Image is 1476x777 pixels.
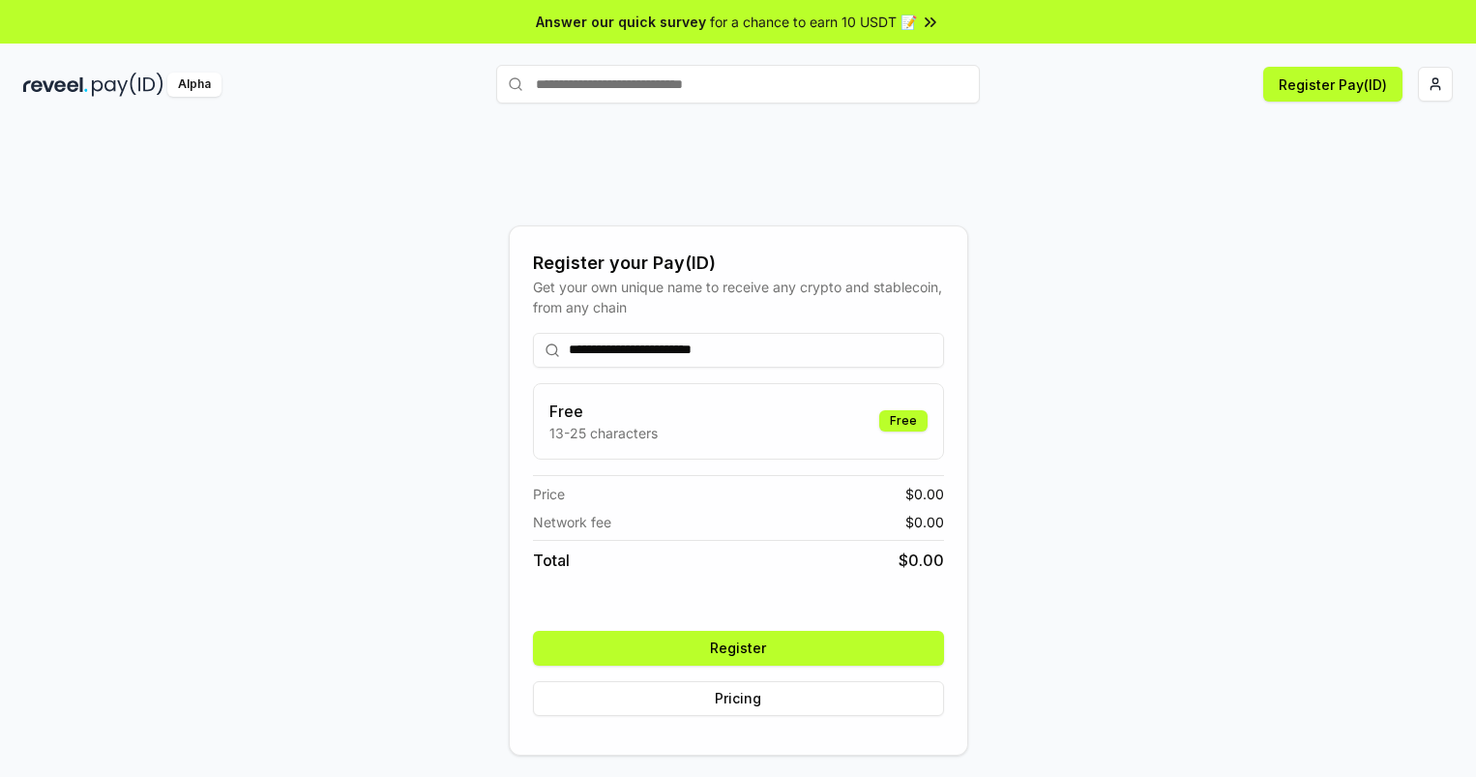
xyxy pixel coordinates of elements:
[23,73,88,97] img: reveel_dark
[899,549,944,572] span: $ 0.00
[1263,67,1402,102] button: Register Pay(ID)
[533,512,611,532] span: Network fee
[533,250,944,277] div: Register your Pay(ID)
[533,549,570,572] span: Total
[536,12,706,32] span: Answer our quick survey
[533,631,944,666] button: Register
[879,410,928,432] div: Free
[533,484,565,504] span: Price
[905,484,944,504] span: $ 0.00
[549,423,658,443] p: 13-25 characters
[92,73,163,97] img: pay_id
[905,512,944,532] span: $ 0.00
[710,12,917,32] span: for a chance to earn 10 USDT 📝
[533,277,944,317] div: Get your own unique name to receive any crypto and stablecoin, from any chain
[533,681,944,716] button: Pricing
[549,400,658,423] h3: Free
[167,73,221,97] div: Alpha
